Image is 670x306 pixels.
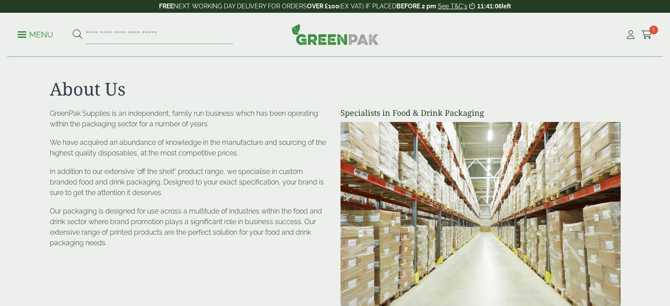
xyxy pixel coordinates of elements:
[18,29,53,38] a: Menu
[649,26,658,34] span: 1
[341,108,621,118] h4: Specialists in Food & Drink Packaging
[502,3,511,10] span: left
[50,137,330,159] p: We have acquired an abundance of knowledge in the manufacture and sourcing of the highest quality...
[50,108,330,129] p: GreenPak Supplies is an independent, family run business which has been operating within the pack...
[292,24,379,45] img: GreenPak Supplies
[50,206,330,248] p: Our packaging is designed for use across a multitude of industries within the food and drink sect...
[50,78,621,100] h1: About Us
[50,166,330,198] p: In addition to our extensive ‘off the shelf’ product range, we specialise in custom branded food ...
[477,3,502,10] span: 11:41:06
[641,28,652,41] a: 1
[625,30,636,39] i: My Account
[396,3,436,10] strong: BEFORE 2 pm
[438,3,467,10] a: See T&C's
[18,29,53,40] p: Menu
[641,30,652,39] i: Cart
[159,3,174,10] strong: FREE
[307,3,339,10] strong: OVER £100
